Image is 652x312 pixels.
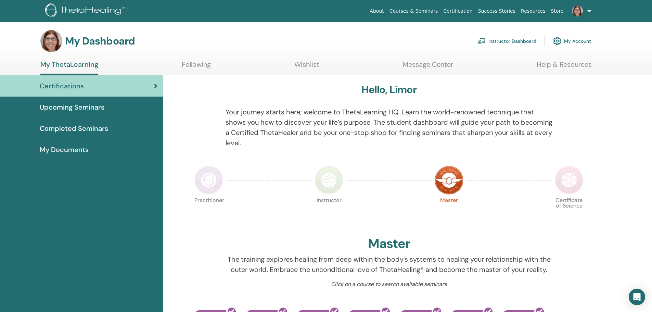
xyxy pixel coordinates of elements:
p: Practitioner [194,198,223,226]
img: Instructor [315,166,343,195]
h3: Hello, Limor [361,84,416,96]
h3: My Dashboard [65,35,135,47]
p: The training explores healing from deep within the body's systems to healing your relationship wi... [226,254,552,275]
p: Master [435,198,463,226]
a: Resources [518,5,548,17]
a: Wishlist [294,60,319,74]
img: chalkboard-teacher.svg [477,38,486,44]
span: Completed Seminars [40,123,108,134]
h2: Master [368,236,410,252]
img: default.jpg [40,30,62,52]
img: logo.png [45,3,127,19]
img: Certificate of Science [555,166,584,195]
a: Instructor Dashboard [477,34,536,49]
p: Instructor [315,198,343,226]
p: Your journey starts here; welcome to ThetaLearning HQ. Learn the world-renowned technique that sh... [226,107,552,148]
span: Certifications [40,81,84,91]
p: Certificate of Science [555,198,584,226]
p: Click on a course to search available seminars [226,280,552,288]
a: Success Stories [475,5,518,17]
div: Open Intercom Messenger [629,289,645,305]
span: My Documents [40,145,89,155]
a: Message Center [402,60,453,74]
a: Help & Resources [537,60,592,74]
img: default.jpg [572,5,583,16]
a: My Account [553,34,591,49]
a: Store [548,5,566,17]
img: cog.svg [553,35,561,47]
a: Certification [440,5,475,17]
img: Practitioner [194,166,223,195]
img: Master [435,166,463,195]
a: Following [182,60,211,74]
a: About [367,5,386,17]
span: Upcoming Seminars [40,102,104,112]
a: My ThetaLearning [40,60,98,75]
a: Courses & Seminars [387,5,441,17]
